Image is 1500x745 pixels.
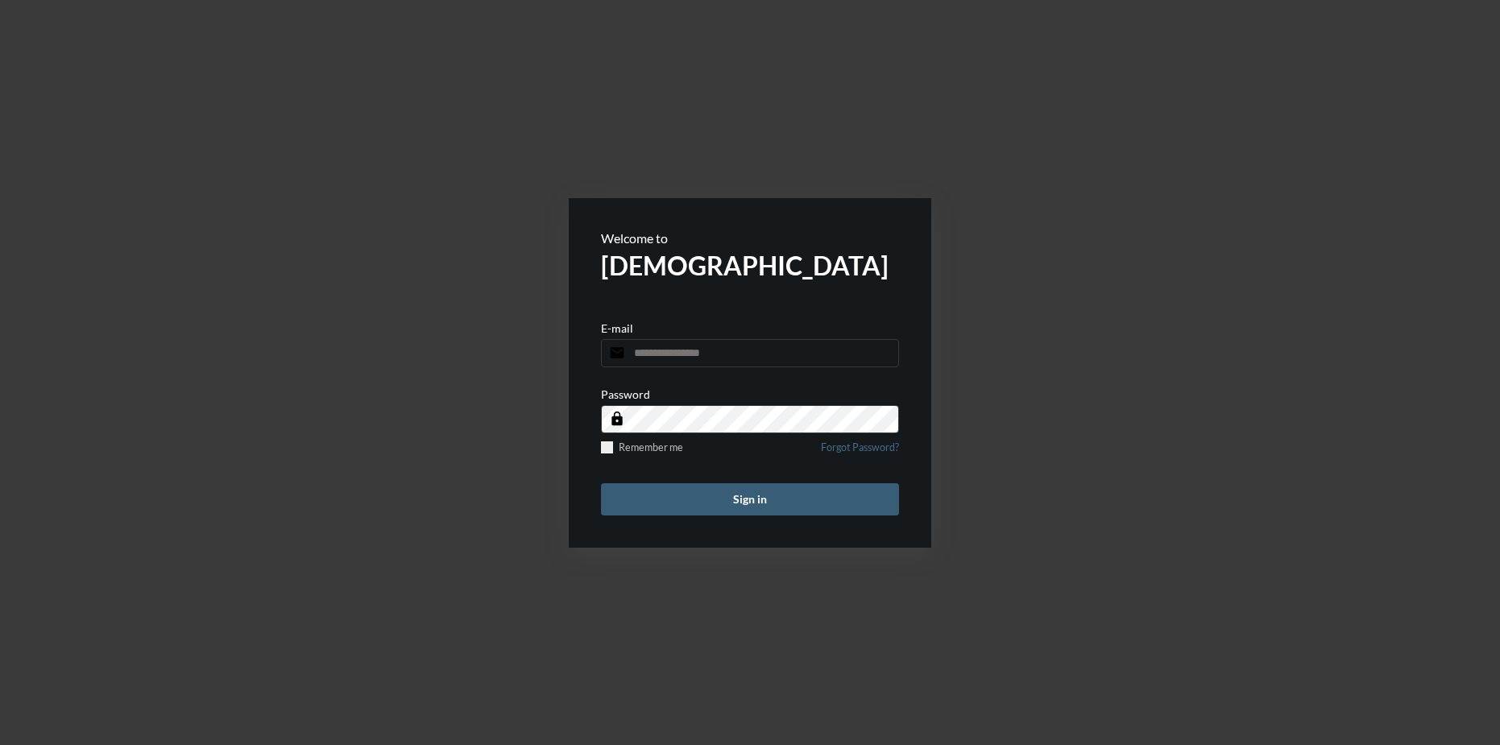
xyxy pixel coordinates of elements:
[601,250,899,281] h2: [DEMOGRAPHIC_DATA]
[601,321,633,335] p: E-mail
[601,387,650,401] p: Password
[821,441,899,463] a: Forgot Password?
[601,441,683,453] label: Remember me
[601,230,899,246] p: Welcome to
[601,483,899,515] button: Sign in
